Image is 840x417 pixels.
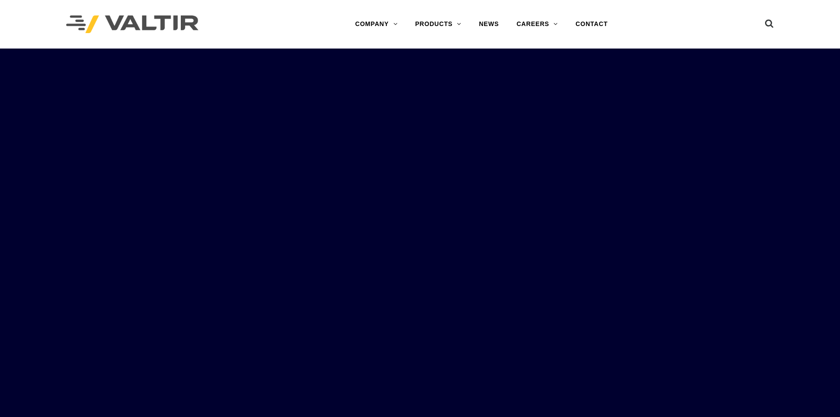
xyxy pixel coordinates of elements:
[406,15,470,33] a: PRODUCTS
[66,15,198,34] img: Valtir
[508,15,567,33] a: CAREERS
[346,15,406,33] a: COMPANY
[470,15,508,33] a: NEWS
[567,15,616,33] a: CONTACT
